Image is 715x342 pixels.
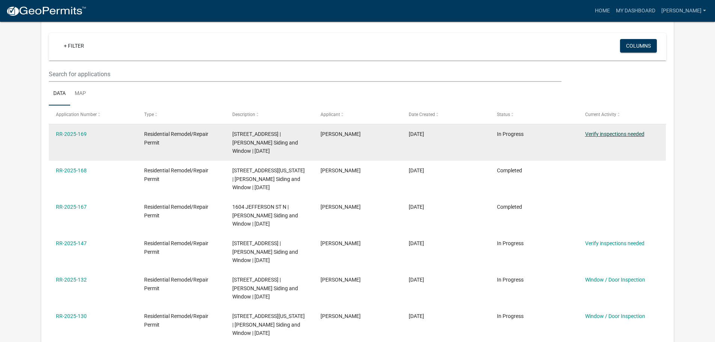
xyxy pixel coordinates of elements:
[225,105,313,124] datatable-header-cell: Description
[144,167,208,182] span: Residential Remodel/Repair Permit
[144,240,208,255] span: Residential Remodel/Repair Permit
[497,167,522,173] span: Completed
[497,240,524,246] span: In Progress
[585,240,644,246] a: Verify inspections needed
[232,112,255,117] span: Description
[497,277,524,283] span: In Progress
[585,112,616,117] span: Current Activity
[144,204,208,218] span: Residential Remodel/Repair Permit
[321,277,361,283] span: Jenna Krogh
[409,240,424,246] span: 08/08/2025
[409,313,424,319] span: 07/24/2025
[49,105,137,124] datatable-header-cell: Application Number
[70,82,90,106] a: Map
[592,4,613,18] a: Home
[321,313,361,319] span: Jenna Krogh
[232,240,298,264] span: 1118 1ST ST N | Schmidt Siding and Window | 08/14/2025
[321,131,361,137] span: Jenna Krogh
[321,112,340,117] span: Applicant
[56,131,87,137] a: RR-2025-169
[497,313,524,319] span: In Progress
[658,4,709,18] a: [PERSON_NAME]
[409,112,435,117] span: Date Created
[313,105,402,124] datatable-header-cell: Applicant
[49,66,561,82] input: Search for applications
[56,167,87,173] a: RR-2025-168
[56,204,87,210] a: RR-2025-167
[232,204,298,227] span: 1604 JEFFERSON ST N | Schmidt Siding and Window | 09/02/2025
[321,204,361,210] span: Jenna Krogh
[56,240,87,246] a: RR-2025-147
[409,277,424,283] span: 07/25/2025
[497,131,524,137] span: In Progress
[144,131,208,146] span: Residential Remodel/Repair Permit
[497,204,522,210] span: Completed
[232,167,305,191] span: 802 MINNESOTA ST N | Schmidt Siding and Window | 09/04/2025
[56,112,97,117] span: Application Number
[232,313,305,336] span: 503 WASHINGTON ST N | Schmidt Siding and Window | 07/28/2025
[56,313,87,319] a: RR-2025-130
[409,204,424,210] span: 08/28/2025
[585,131,644,137] a: Verify inspections needed
[56,277,87,283] a: RR-2025-132
[409,131,424,137] span: 08/28/2025
[321,167,361,173] span: Jenna Krogh
[144,313,208,328] span: Residential Remodel/Repair Permit
[585,277,645,283] a: Window / Door Inspection
[409,167,424,173] span: 08/28/2025
[613,4,658,18] a: My Dashboard
[49,82,70,106] a: Data
[585,313,645,319] a: Window / Door Inspection
[232,277,298,300] span: 920 GARDEN ST N | Schmidt Siding and Window | 07/29/2025
[321,240,361,246] span: Jenna Krogh
[620,39,657,53] button: Columns
[232,131,298,154] span: 15 FRANKLIN ST S | Schmidt Siding and Window | 08/29/2025
[497,112,510,117] span: Status
[402,105,490,124] datatable-header-cell: Date Created
[144,277,208,291] span: Residential Remodel/Repair Permit
[137,105,225,124] datatable-header-cell: Type
[578,105,666,124] datatable-header-cell: Current Activity
[58,39,90,53] a: + Filter
[144,112,154,117] span: Type
[489,105,578,124] datatable-header-cell: Status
